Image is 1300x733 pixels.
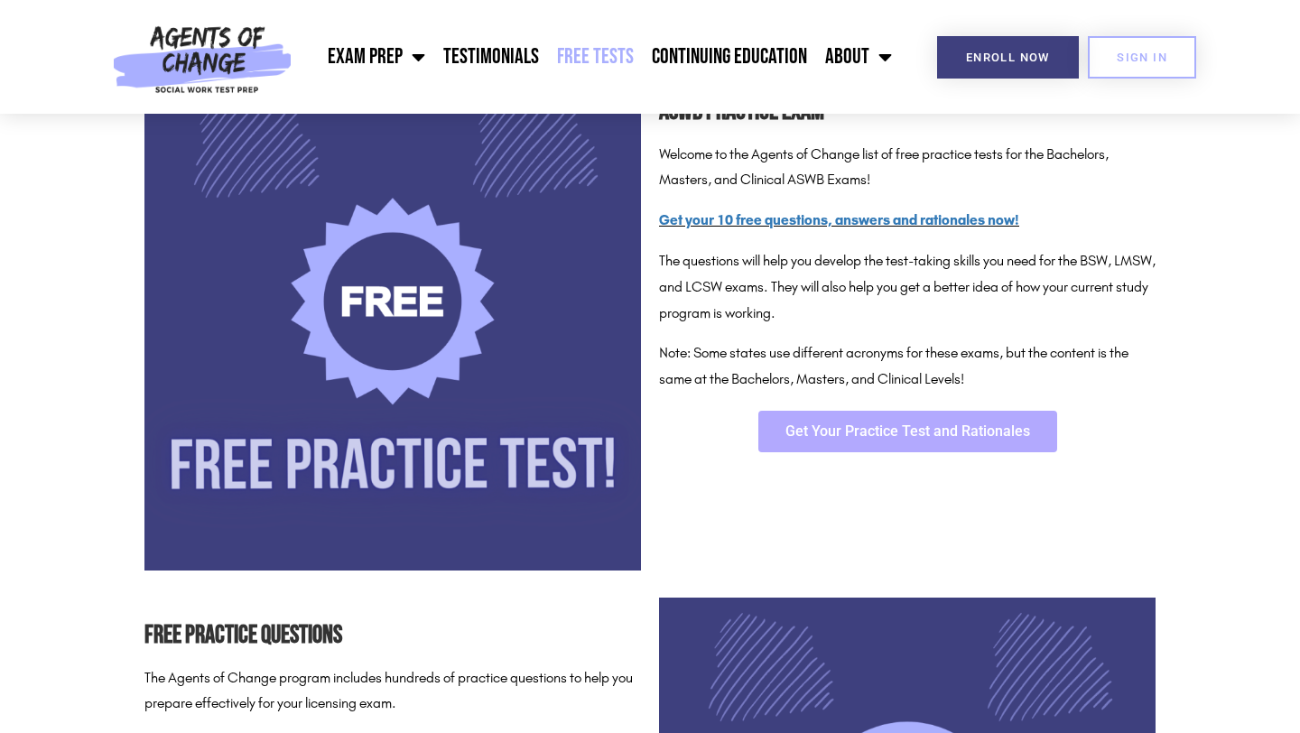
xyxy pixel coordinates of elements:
a: Exam Prep [319,34,434,79]
span: Enroll Now [966,51,1050,63]
a: Continuing Education [643,34,816,79]
a: About [816,34,901,79]
a: Testimonials [434,34,548,79]
a: Enroll Now [937,36,1079,79]
h2: Free Practice Questions [144,616,641,656]
span: SIGN IN [1117,51,1167,63]
p: The Agents of Change program includes hundreds of practice questions to help you prepare effectiv... [144,665,641,718]
span: Get Your Practice Test and Rationales [785,424,1030,439]
a: Get Your Practice Test and Rationales [758,411,1057,452]
nav: Menu [301,34,902,79]
p: Welcome to the Agents of Change list of free practice tests for the Bachelors, Masters, and Clini... [659,142,1156,194]
a: Free Tests [548,34,643,79]
p: The questions will help you develop the test-taking skills you need for the BSW, LMSW, and LCSW e... [659,248,1156,326]
a: SIGN IN [1088,36,1196,79]
a: Get your 10 free questions, answers and rationales now! [659,211,1019,228]
p: Note: Some states use different acronyms for these exams, but the content is the same at the Bach... [659,340,1156,393]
